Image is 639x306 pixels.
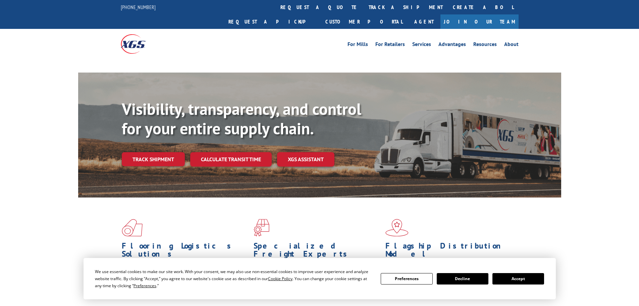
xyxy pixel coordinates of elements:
[122,98,361,139] b: Visibility, transparency, and control for your entire supply chain.
[408,14,440,29] a: Agent
[438,42,466,49] a: Advantages
[223,14,320,29] a: Request a pickup
[437,273,488,285] button: Decline
[473,42,497,49] a: Resources
[504,42,519,49] a: About
[412,42,431,49] a: Services
[381,273,432,285] button: Preferences
[121,4,156,10] a: [PHONE_NUMBER]
[320,14,408,29] a: Customer Portal
[122,152,185,166] a: Track shipment
[95,268,373,289] div: We use essential cookies to make our site work. With your consent, we may also use non-essential ...
[254,219,269,236] img: xgs-icon-focused-on-flooring-red
[134,283,156,289] span: Preferences
[492,273,544,285] button: Accept
[385,242,512,261] h1: Flagship Distribution Model
[254,242,380,261] h1: Specialized Freight Experts
[277,152,334,167] a: XGS ASSISTANT
[440,14,519,29] a: Join Our Team
[122,242,249,261] h1: Flooring Logistics Solutions
[122,219,143,236] img: xgs-icon-total-supply-chain-intelligence-red
[385,219,409,236] img: xgs-icon-flagship-distribution-model-red
[268,276,292,281] span: Cookie Policy
[348,42,368,49] a: For Mills
[84,258,556,299] div: Cookie Consent Prompt
[375,42,405,49] a: For Retailers
[190,152,272,167] a: Calculate transit time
